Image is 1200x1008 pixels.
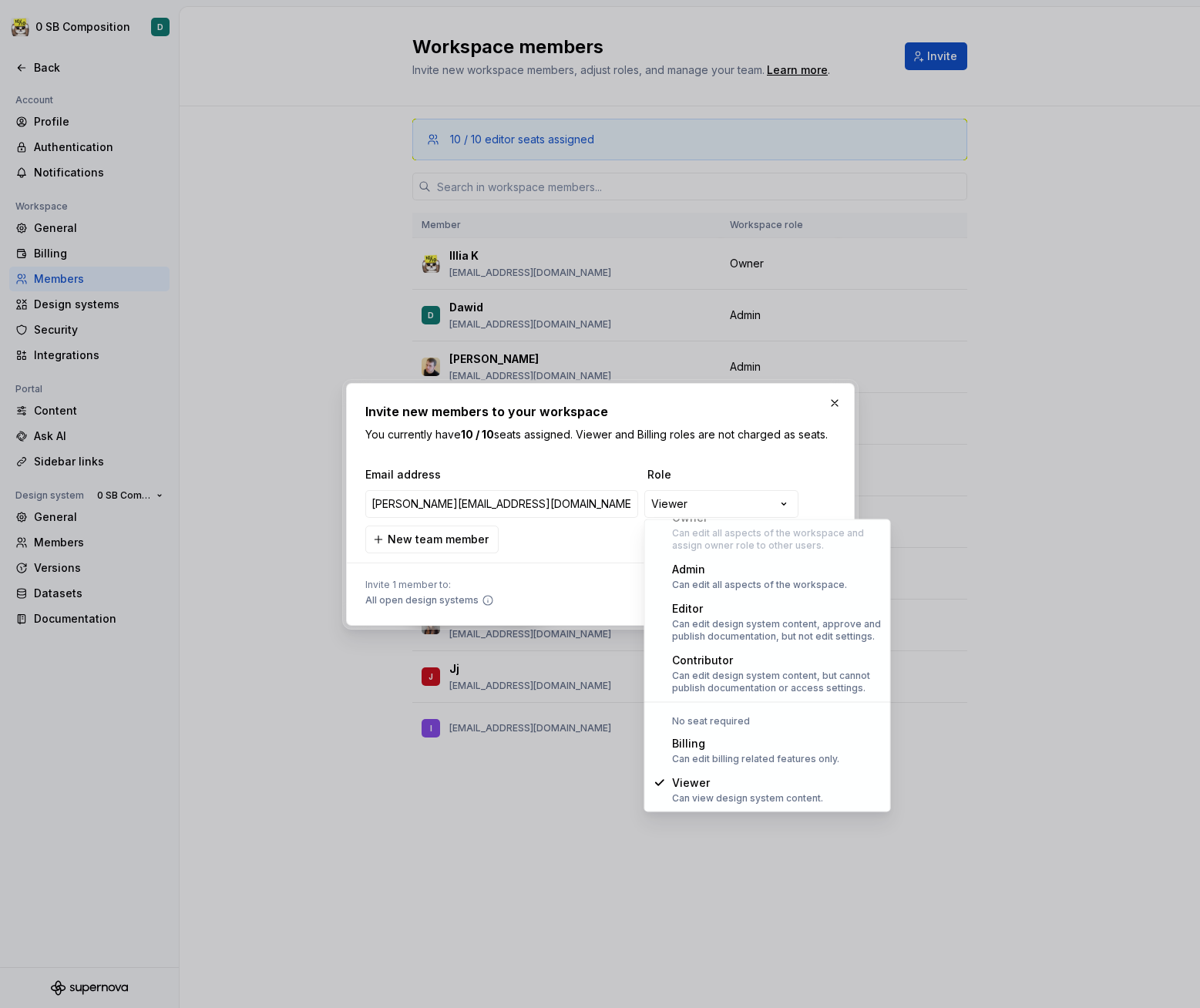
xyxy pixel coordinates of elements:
div: No seat required [647,715,888,727]
span: Viewer [672,776,710,789]
div: Can edit all aspects of the workspace. [672,579,847,591]
span: Contributor [672,654,733,667]
div: Can edit design system content, but cannot publish documentation or access settings. [672,670,882,694]
span: Billing [672,737,705,750]
div: Can edit billing related features only. [672,753,839,765]
div: Can edit all aspects of the workspace and assign owner role to other users. [672,527,882,552]
div: Can view design system content. [672,792,823,805]
span: Admin [672,563,705,576]
span: Editor [672,602,703,615]
div: Can edit design system content, approve and publish documentation, but not edit settings. [672,618,882,643]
